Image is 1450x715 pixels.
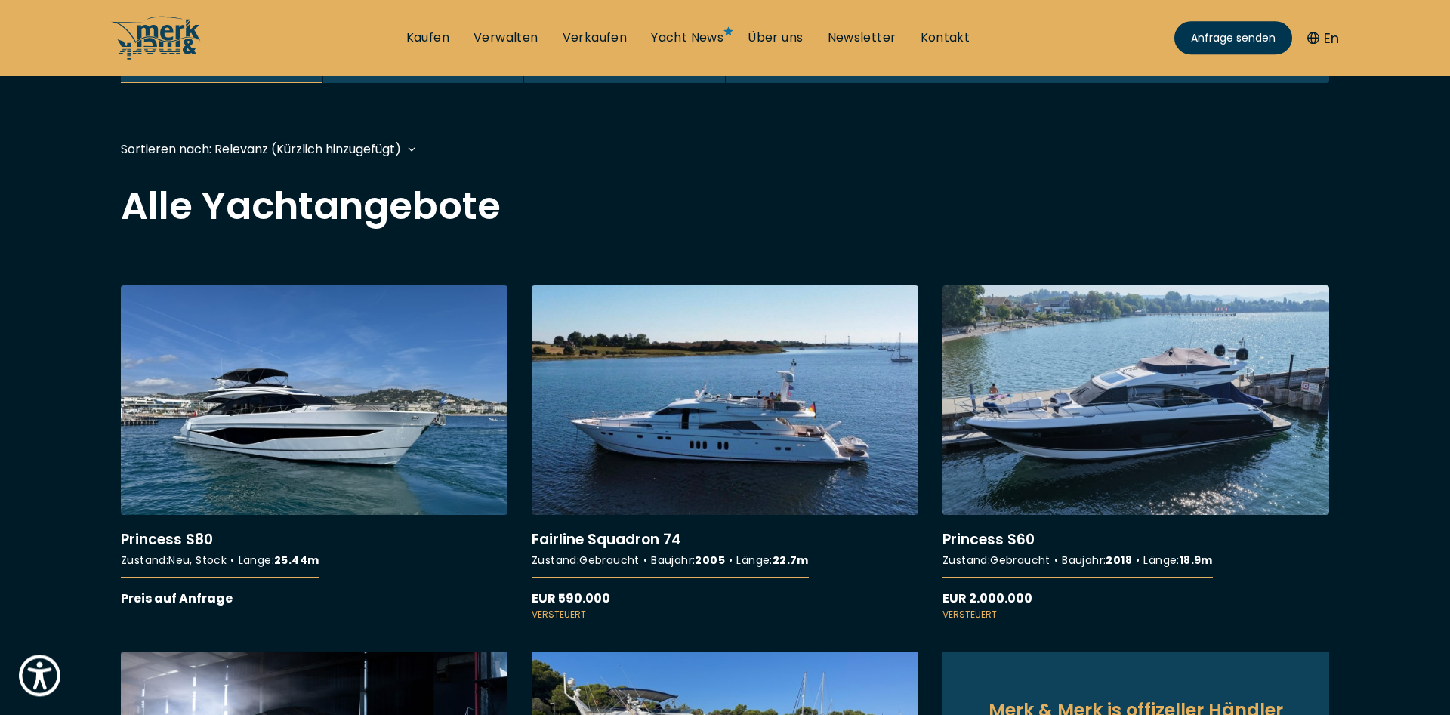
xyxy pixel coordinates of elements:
h2: Alle Yachtangebote [121,187,1329,225]
button: En [1307,28,1339,48]
a: Yacht News [651,29,723,46]
a: Über uns [748,29,803,46]
a: Kaufen [406,29,449,46]
a: Newsletter [828,29,896,46]
button: Show Accessibility Preferences [15,651,64,700]
a: Kontakt [921,29,970,46]
a: Anfrage senden [1174,21,1292,54]
a: More details aboutPrincess S60 [942,285,1329,621]
div: Sortieren nach: Relevanz (Kürzlich hinzugefügt) [121,140,401,159]
a: Verwalten [474,29,538,46]
span: Anfrage senden [1191,30,1276,46]
a: More details aboutPrincess S80 [121,285,507,608]
a: Verkaufen [563,29,628,46]
a: More details aboutFairline Squadron 74 [532,285,918,621]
